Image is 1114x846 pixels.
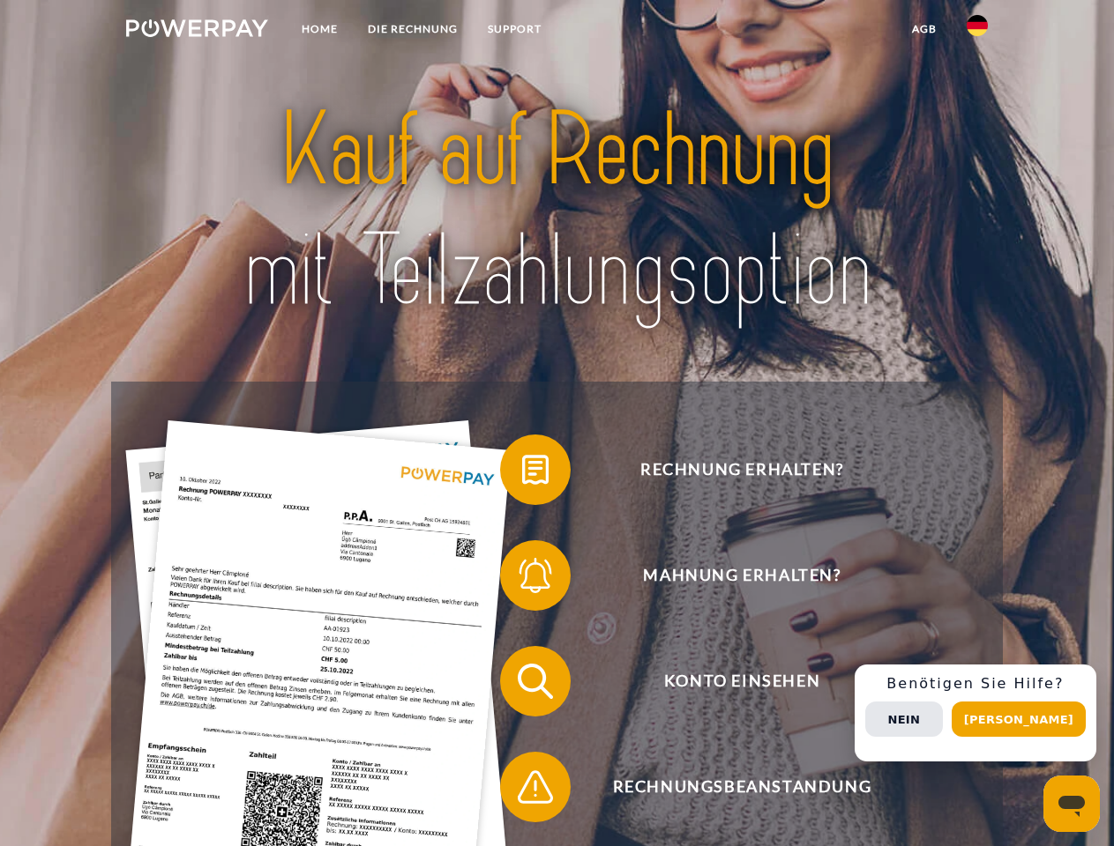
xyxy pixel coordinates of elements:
button: Rechnung erhalten? [500,434,959,505]
a: SUPPORT [473,13,557,45]
img: qb_bell.svg [513,553,557,597]
button: Konto einsehen [500,646,959,716]
span: Mahnung erhalten? [526,540,958,611]
img: qb_bill.svg [513,448,557,492]
img: de [967,15,988,36]
button: Nein [865,701,943,737]
a: DIE RECHNUNG [353,13,473,45]
div: Schnellhilfe [855,664,1096,761]
img: qb_warning.svg [513,765,557,809]
span: Rechnungsbeanstandung [526,752,958,822]
a: Home [287,13,353,45]
img: qb_search.svg [513,659,557,703]
button: [PERSON_NAME] [952,701,1086,737]
button: Rechnungsbeanstandung [500,752,959,822]
button: Mahnung erhalten? [500,540,959,611]
span: Rechnung erhalten? [526,434,958,505]
a: agb [897,13,952,45]
span: Konto einsehen [526,646,958,716]
h3: Benötigen Sie Hilfe? [865,675,1086,693]
iframe: Schaltfläche zum Öffnen des Messaging-Fensters [1043,775,1100,832]
img: logo-powerpay-white.svg [126,19,268,37]
img: title-powerpay_de.svg [168,85,946,338]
